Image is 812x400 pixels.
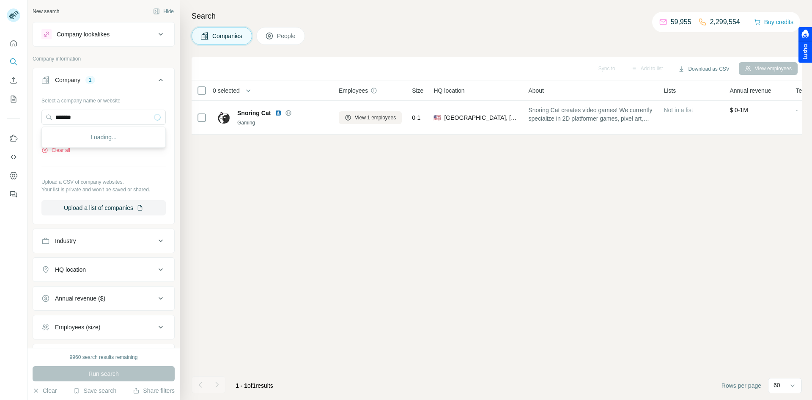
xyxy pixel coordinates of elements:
span: Not in a list [664,107,693,113]
span: 1 [252,382,256,389]
button: View 1 employees [339,111,402,124]
button: Dashboard [7,168,20,183]
span: - [796,107,798,113]
p: Your list is private and won't be saved or shared. [41,186,166,193]
p: 2,299,554 [710,17,740,27]
button: HQ location [33,259,174,280]
div: Company lookalikes [57,30,110,39]
span: Size [412,86,423,95]
span: 0 selected [213,86,240,95]
p: 60 [774,381,780,389]
span: 0-1 [412,113,420,122]
button: Enrich CSV [7,73,20,88]
div: Gaming [237,119,329,127]
button: Buy credits [754,16,793,28]
span: Employees [339,86,368,95]
button: Clear [33,386,57,395]
div: Annual revenue ($) [55,294,105,303]
p: 59,955 [671,17,691,27]
button: Industry [33,231,174,251]
button: Search [7,54,20,69]
button: Quick start [7,36,20,51]
button: Company lookalikes [33,24,174,44]
button: Download as CSV [672,63,735,75]
div: Employees (size) [55,323,100,331]
button: Company1 [33,70,174,94]
div: Company [55,76,80,84]
span: [GEOGRAPHIC_DATA], [US_STATE] [444,113,518,122]
p: Company information [33,55,175,63]
button: Clear all [41,146,70,154]
button: Use Surfe on LinkedIn [7,131,20,146]
div: Select a company name or website [41,94,166,105]
span: 1 - 1 [236,382,247,389]
div: 1 [85,76,95,84]
span: People [277,32,296,40]
span: HQ location [433,86,464,95]
button: Use Surfe API [7,149,20,165]
div: Industry [55,237,76,245]
button: Share filters [133,386,175,395]
span: of [247,382,252,389]
div: New search [33,8,59,15]
button: Employees (size) [33,317,174,337]
button: My lists [7,91,20,107]
p: Upload a CSV of company websites. [41,178,166,186]
button: Upload a list of companies [41,200,166,215]
span: Companies [212,32,243,40]
span: Snoring Cat [237,109,271,117]
span: results [236,382,273,389]
button: Feedback [7,187,20,202]
img: Logo of Snoring Cat [217,111,230,124]
button: Technologies [33,346,174,366]
button: Hide [147,5,180,18]
span: About [528,86,544,95]
button: Annual revenue ($) [33,288,174,309]
button: Save search [73,386,116,395]
span: View 1 employees [355,114,396,121]
span: Snoring Cat creates video games! We currently specialize in 2D platformer games, pixel art, and t... [528,106,653,123]
h4: Search [192,10,802,22]
span: Annual revenue [730,86,771,95]
div: HQ location [55,265,86,274]
img: LinkedIn logo [275,110,282,116]
span: Lists [664,86,676,95]
span: Rows per page [721,381,761,390]
div: 9960 search results remaining [70,353,138,361]
span: 🇺🇸 [433,113,441,122]
span: $ 0-1M [730,107,748,113]
div: Loading... [44,129,164,146]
